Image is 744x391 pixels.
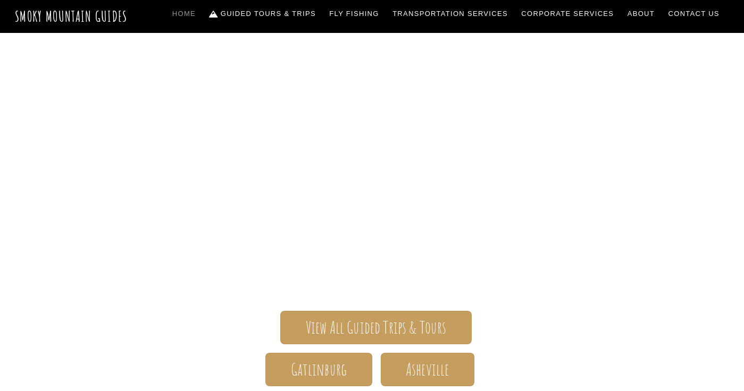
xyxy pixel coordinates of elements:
a: Contact Us [664,3,724,25]
a: Fly Fishing [325,3,383,25]
a: Guided Tours & Trips [205,3,320,25]
a: Transportation Services [388,3,512,25]
a: Gatlinburg [265,353,372,386]
span: Smoky Mountain Guides [64,144,681,197]
span: Asheville [406,364,449,375]
a: Asheville [381,353,474,386]
span: View All Guided Trips & Tours [306,322,447,333]
a: Corporate Services [517,3,618,25]
span: Gatlinburg [291,364,347,375]
a: About [623,3,659,25]
a: Smoky Mountain Guides [15,7,128,25]
span: The ONLY one-stop, full Service Guide Company for the Gatlinburg and [GEOGRAPHIC_DATA] side of th... [64,197,681,279]
a: View All Guided Trips & Tours [280,311,471,344]
a: Home [168,3,200,25]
